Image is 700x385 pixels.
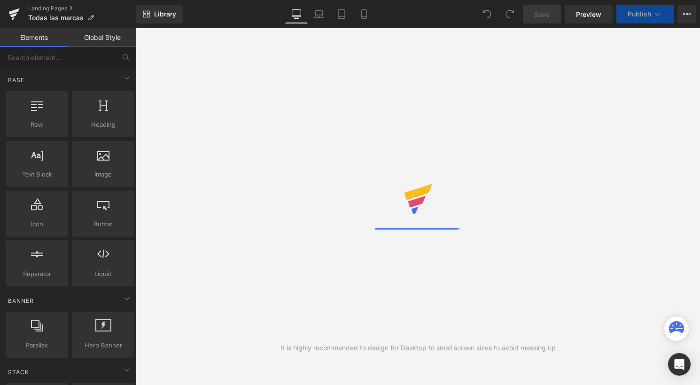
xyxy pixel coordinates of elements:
span: Stack [7,368,30,377]
span: Text Block [8,169,65,179]
div: Open Intercom Messenger [668,353,691,376]
span: Save [534,9,550,19]
span: Parallax [8,340,65,350]
span: Preview [576,9,601,19]
div: It is highly recommended to design for Desktop to small screen sizes to avoid messing up [280,343,556,353]
span: Separator [8,269,65,279]
a: New Library [136,5,183,23]
button: Undo [478,5,497,23]
span: Liquid [75,269,132,279]
span: Image [75,169,132,179]
span: Banner [7,296,35,305]
a: Tablet [330,5,353,23]
span: Todas las marcas [28,14,84,22]
span: Base [7,76,25,85]
a: Mobile [353,5,375,23]
button: Publish [616,5,674,23]
a: Global Style [68,28,136,47]
a: Landing Pages [28,5,136,12]
span: Hero Banner [75,340,132,350]
span: Row [8,120,65,130]
span: Button [75,219,132,229]
span: Icon [8,219,65,229]
button: More [677,5,696,23]
a: Laptop [308,5,330,23]
a: Preview [565,5,613,23]
span: Library [154,10,176,18]
span: Publish [628,10,651,18]
span: Heading [75,120,132,130]
button: Redo [500,5,519,23]
a: Desktop [285,5,308,23]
